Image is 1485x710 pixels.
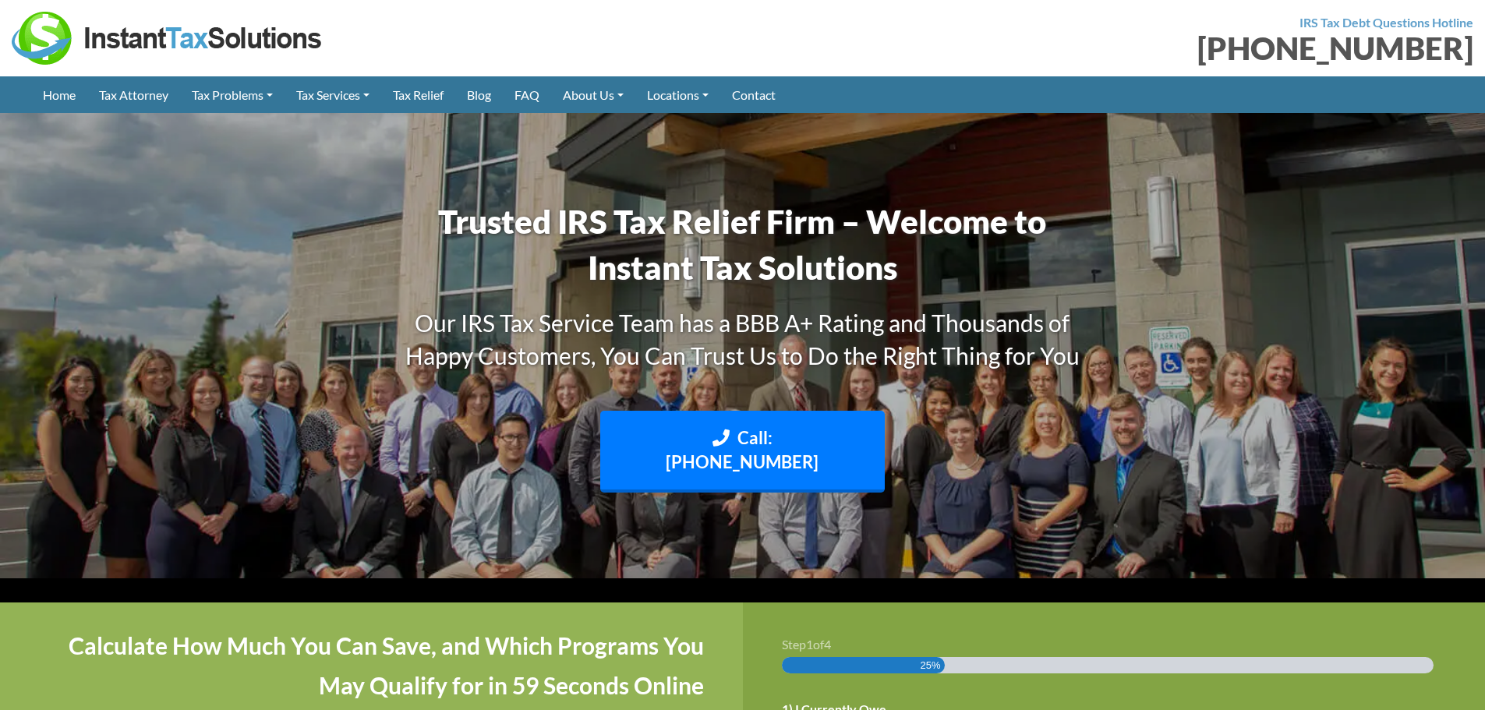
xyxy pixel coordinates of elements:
h3: Step of [782,638,1447,651]
h4: Calculate How Much You Can Save, and Which Programs You May Qualify for in 59 Seconds Online [39,626,704,705]
strong: IRS Tax Debt Questions Hotline [1299,15,1473,30]
a: Home [31,76,87,113]
a: Tax Problems [180,76,285,113]
span: 1 [806,637,813,652]
a: Tax Services [285,76,381,113]
div: [PHONE_NUMBER] [755,33,1474,64]
span: 4 [824,637,831,652]
a: Call: [PHONE_NUMBER] [600,411,886,493]
a: Blog [455,76,503,113]
a: Instant Tax Solutions Logo [12,29,324,44]
h1: Trusted IRS Tax Relief Firm – Welcome to Instant Tax Solutions [384,199,1101,291]
a: Locations [635,76,720,113]
a: Contact [720,76,787,113]
a: Tax Relief [381,76,455,113]
span: 25% [921,657,941,673]
a: About Us [551,76,635,113]
img: Instant Tax Solutions Logo [12,12,324,65]
h3: Our IRS Tax Service Team has a BBB A+ Rating and Thousands of Happy Customers, You Can Trust Us t... [384,306,1101,372]
a: Tax Attorney [87,76,180,113]
a: FAQ [503,76,551,113]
